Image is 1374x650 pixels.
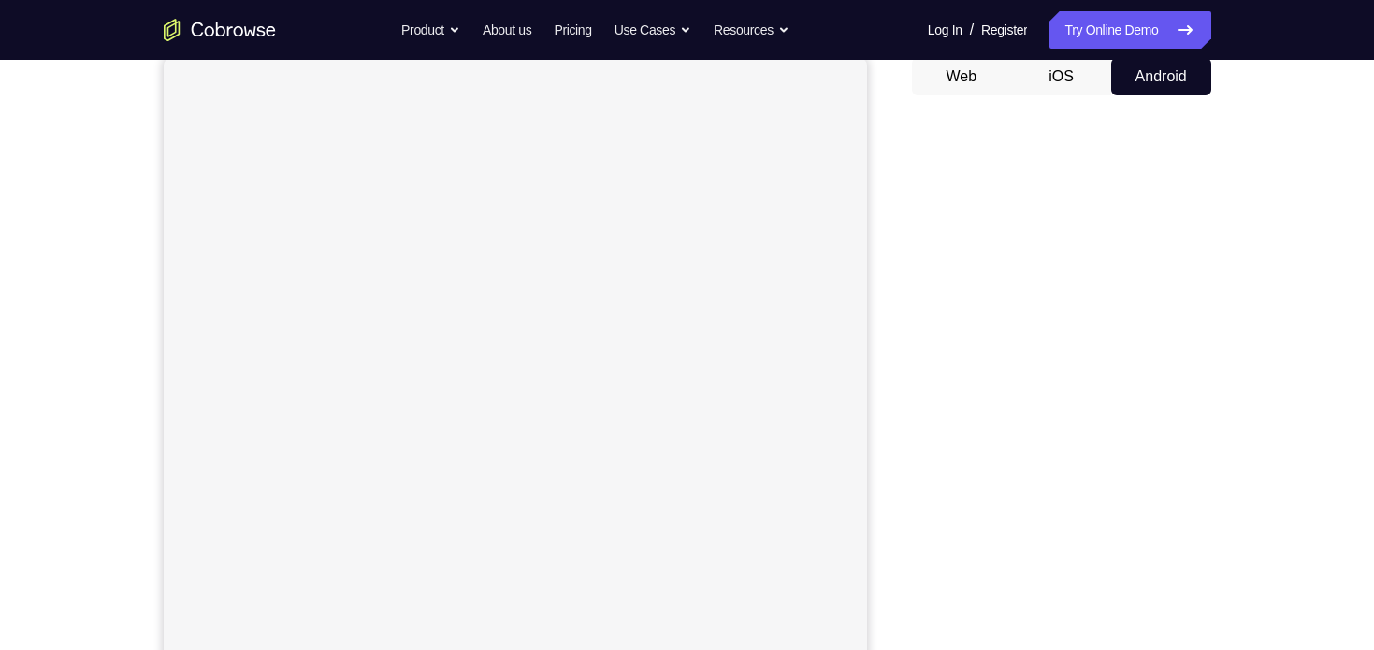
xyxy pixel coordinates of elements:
[401,11,460,49] button: Product
[615,11,691,49] button: Use Cases
[554,11,591,49] a: Pricing
[970,19,974,41] span: /
[164,19,276,41] a: Go to the home page
[1111,58,1211,95] button: Android
[714,11,789,49] button: Resources
[928,11,962,49] a: Log In
[483,11,531,49] a: About us
[981,11,1027,49] a: Register
[1011,58,1111,95] button: iOS
[912,58,1012,95] button: Web
[1049,11,1210,49] a: Try Online Demo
